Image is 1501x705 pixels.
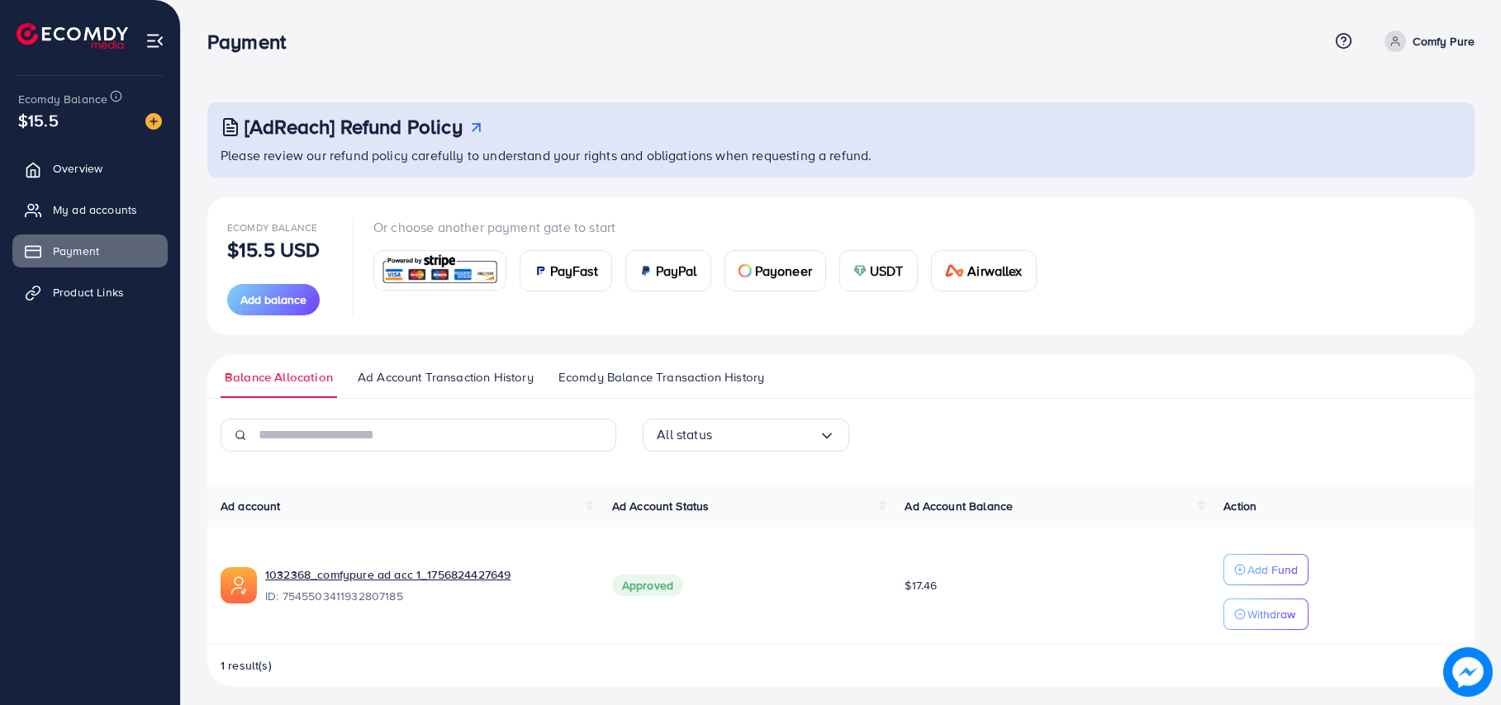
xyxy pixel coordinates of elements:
p: Withdraw [1247,604,1295,624]
img: ic-ads-acc.e4c84228.svg [221,567,257,603]
a: cardPayFast [520,250,612,291]
span: Ad Account Status [612,498,710,514]
a: 1032368_comfypure ad acc 1_1756824427649 [265,566,586,583]
span: ID: 7545503411932807185 [265,588,586,604]
img: card [853,264,867,277]
a: cardUSDT [839,250,918,291]
button: Add balance [227,284,320,315]
a: card [373,250,506,291]
h3: Payment [207,30,299,54]
span: Ad Account Transaction History [358,368,534,386]
span: 1 result(s) [221,657,272,674]
span: Overview [53,160,102,177]
span: Ecomdy Balance [18,91,107,107]
p: $15.5 USD [227,239,320,259]
span: Payment [53,243,99,259]
img: card [379,253,501,288]
span: PayPal [656,261,697,281]
p: Add Fund [1247,560,1298,580]
a: cardPayPal [625,250,711,291]
div: <span class='underline'>1032368_comfypure ad acc 1_1756824427649</span></br>7545503411932807185 [265,566,586,604]
p: Comfy Pure [1413,31,1475,51]
h3: [AdReach] Refund Policy [245,115,463,139]
img: card [739,264,752,277]
span: Product Links [53,284,124,300]
span: $15.5 [18,108,59,132]
span: USDT [870,261,904,281]
input: Search for option [712,422,819,447]
span: Ad Account Balance [905,498,1013,514]
a: cardPayoneer [724,250,826,291]
a: Payment [12,234,168,267]
span: Add balance [240,291,306,308]
img: menu [145,31,164,50]
span: $17.46 [905,577,937,594]
span: PayFast [550,261,598,281]
a: Product Links [12,276,168,309]
span: Balance Allocation [225,368,333,386]
button: Withdraw [1223,599,1309,630]
p: Or choose another payment gate to start [373,217,1050,237]
img: logo [17,23,128,49]
a: cardAirwallex [931,250,1037,291]
span: Payoneer [755,261,812,281]
span: Approved [612,575,683,596]
span: All status [657,422,712,447]
span: Action [1223,498,1256,514]
span: Ecomdy Balance [227,220,317,234]
img: card [945,264,965,277]
span: Ecomdy Balance Transaction History [558,368,764,386]
span: Ad account [221,498,281,514]
span: My ad accounts [53,201,137,218]
button: Add Fund [1223,554,1309,585]
img: image [1443,647,1493,697]
div: Search for option [643,419,849,452]
a: My ad accounts [12,193,168,226]
span: Airwallex [967,261,1022,281]
a: Overview [12,152,168,185]
img: card [534,264,547,277]
p: Please review our refund policy carefully to understand your rights and obligations when requesti... [221,145,1465,165]
img: image [145,113,162,130]
a: Comfy Pure [1378,31,1475,52]
img: card [639,264,653,277]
